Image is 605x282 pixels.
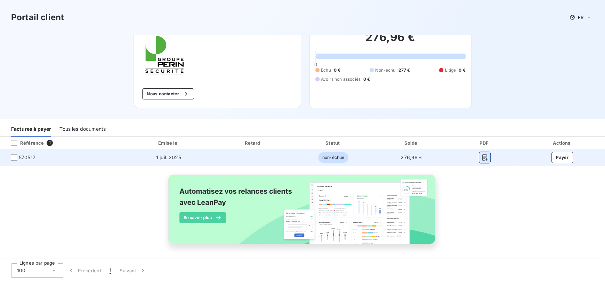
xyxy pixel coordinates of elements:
div: Référence [6,140,44,146]
img: banner [162,170,443,256]
button: Suivant [115,263,151,278]
div: Retard [214,139,292,146]
h2: 276,96 € [315,30,466,51]
span: 0 € [459,67,465,73]
span: non-échue [318,152,348,163]
div: Statut [295,139,372,146]
span: 1 [110,267,111,274]
h3: Portail client [11,11,64,24]
button: Précédent [63,263,105,278]
span: 0 [314,62,317,67]
span: Non-échu [375,67,395,73]
div: PDF [451,139,518,146]
span: Litige [445,67,456,73]
div: Tous les documents [59,122,106,137]
div: Factures à payer [11,122,51,137]
span: 0 € [334,67,340,73]
span: 277 € [398,67,410,73]
img: Company logo [142,33,187,77]
button: Nous contacter [142,88,194,99]
span: 570517 [19,154,35,161]
div: Solde [374,139,449,146]
span: 1 [47,140,53,146]
span: FR [578,15,583,20]
span: Échu [321,67,331,73]
span: 0 € [363,76,370,82]
div: Actions [521,139,604,146]
span: 1 juil. 2025 [156,154,181,160]
button: 1 [105,263,115,278]
button: Payer [551,152,573,163]
span: 100 [17,267,25,274]
span: Avoirs non associés [321,76,361,82]
span: 276,96 € [401,154,422,160]
div: Émise le [126,139,211,146]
